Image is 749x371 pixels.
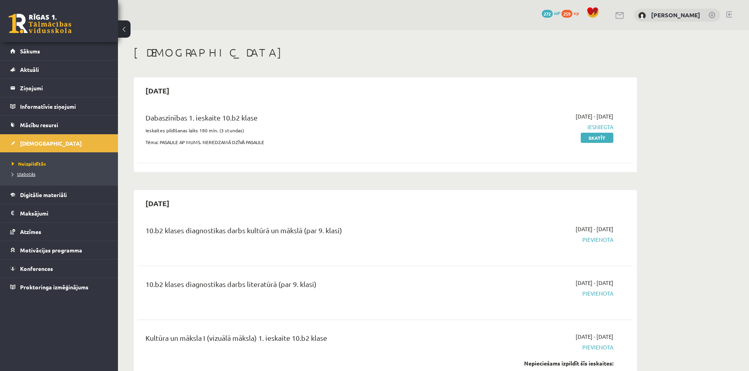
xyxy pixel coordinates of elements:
span: Pievienota [465,289,613,298]
span: Neizpildītās [12,161,46,167]
legend: Informatīvie ziņojumi [20,97,108,115]
h2: [DATE] [138,194,177,212]
a: Digitālie materiāli [10,186,108,204]
span: mP [554,10,560,16]
a: Proktoringa izmēģinājums [10,278,108,296]
span: Konferences [20,265,53,272]
a: Sākums [10,42,108,60]
a: Rīgas 1. Tālmācības vidusskola [9,14,72,33]
span: Atzīmes [20,228,41,235]
a: 259 xp [561,10,583,16]
div: 10.b2 klases diagnostikas darbs literatūrā (par 9. klasi) [145,279,453,293]
img: Sandijs Lakstīgala [638,12,646,20]
span: Pievienota [465,343,613,351]
span: Mācību resursi [20,121,58,128]
span: 272 [542,10,553,18]
h2: [DATE] [138,81,177,100]
span: [DATE] - [DATE] [576,279,613,287]
span: Aktuāli [20,66,39,73]
legend: Ziņojumi [20,79,108,97]
div: Kultūra un māksla I (vizuālā māksla) 1. ieskaite 10.b2 klase [145,333,453,347]
span: Iesniegta [465,123,613,131]
a: Konferences [10,260,108,278]
a: 272 mP [542,10,560,16]
span: Motivācijas programma [20,247,82,254]
a: Maksājumi [10,204,108,222]
span: Sākums [20,48,40,55]
a: Atzīmes [10,223,108,241]
a: [PERSON_NAME] [651,11,700,19]
span: [DATE] - [DATE] [576,333,613,341]
legend: Maksājumi [20,204,108,222]
a: Izlabotās [12,170,110,177]
span: [DEMOGRAPHIC_DATA] [20,140,82,147]
span: xp [574,10,579,16]
span: Pievienota [465,236,613,244]
p: Tēma: PASAULE AP MUMS. NEREDZAMĀ DZĪVĀ PASAULE [145,139,453,146]
a: Informatīvie ziņojumi [10,97,108,115]
span: [DATE] - [DATE] [576,225,613,233]
span: Izlabotās [12,171,35,177]
span: 259 [561,10,572,18]
a: [DEMOGRAPHIC_DATA] [10,134,108,152]
a: Skatīt [581,133,613,143]
a: Mācību resursi [10,116,108,134]
a: Aktuāli [10,60,108,79]
span: [DATE] - [DATE] [576,112,613,121]
h1: [DEMOGRAPHIC_DATA] [134,46,637,59]
span: Digitālie materiāli [20,191,67,198]
a: Neizpildītās [12,160,110,167]
div: Nepieciešams izpildīt šīs ieskaites: [465,359,613,367]
p: Ieskaites pildīšanas laiks 180 min. (3 stundas) [145,127,453,134]
div: 10.b2 klases diagnostikas darbs kultūrā un mākslā (par 9. klasi) [145,225,453,239]
a: Ziņojumi [10,79,108,97]
a: Motivācijas programma [10,241,108,259]
span: Proktoringa izmēģinājums [20,283,88,291]
div: Dabaszinības 1. ieskaite 10.b2 klase [145,112,453,127]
